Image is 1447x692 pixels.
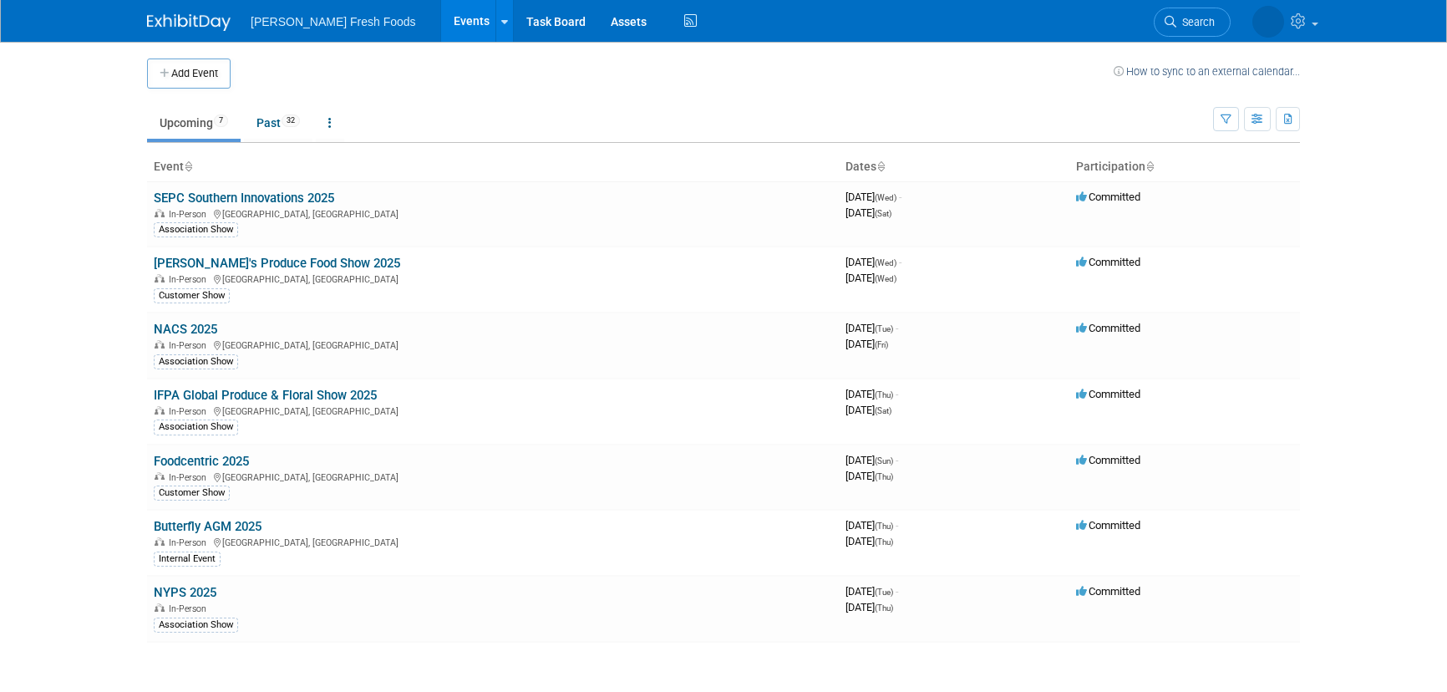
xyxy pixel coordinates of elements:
span: [DATE] [845,535,893,547]
a: Sort by Participation Type [1145,160,1154,173]
span: In-Person [169,209,211,220]
span: Search [1176,16,1215,28]
span: [DATE] [845,601,893,613]
span: [DATE] [845,404,891,416]
span: In-Person [169,406,211,417]
span: [DATE] [845,191,901,203]
div: [GEOGRAPHIC_DATA], [GEOGRAPHIC_DATA] [154,272,832,285]
img: In-Person Event [155,340,165,349]
a: SEPC Southern Innovations 2025 [154,191,334,206]
span: [DATE] [845,272,896,284]
span: (Thu) [875,390,893,399]
span: (Wed) [875,193,896,202]
span: - [896,322,898,334]
a: [PERSON_NAME]'s Produce Food Show 2025 [154,256,400,271]
a: NACS 2025 [154,322,217,337]
span: [DATE] [845,206,891,219]
div: Customer Show [154,288,230,303]
a: Sort by Start Date [876,160,885,173]
a: NYPS 2025 [154,585,216,600]
div: Association Show [154,420,238,435]
span: [DATE] [845,388,898,400]
span: [PERSON_NAME] Fresh Foods [251,15,416,28]
button: Add Event [147,59,231,89]
span: [DATE] [845,256,901,268]
span: In-Person [169,472,211,483]
a: Butterfly AGM 2025 [154,519,261,534]
span: (Thu) [875,537,893,547]
span: (Thu) [875,472,893,481]
span: [DATE] [845,338,888,350]
div: Internal Event [154,552,221,567]
span: (Sat) [875,209,891,218]
th: Dates [839,153,1069,181]
span: (Thu) [875,603,893,613]
span: Committed [1076,256,1140,268]
th: Event [147,153,839,181]
img: In-Person Event [155,472,165,481]
span: 7 [214,114,228,127]
a: Past32 [244,107,312,139]
a: Sort by Event Name [184,160,192,173]
img: Courtney Law [1252,6,1284,38]
span: - [899,256,901,268]
div: Association Show [154,618,238,633]
a: Foodcentric 2025 [154,454,249,469]
span: (Sun) [875,456,893,466]
img: In-Person Event [155,209,165,217]
span: (Wed) [875,274,896,283]
a: Upcoming7 [147,107,241,139]
span: In-Person [169,537,211,548]
div: [GEOGRAPHIC_DATA], [GEOGRAPHIC_DATA] [154,470,832,483]
span: (Thu) [875,522,893,531]
img: In-Person Event [155,406,165,415]
a: Search [1154,8,1231,37]
span: [DATE] [845,470,893,482]
span: In-Person [169,603,211,614]
div: Customer Show [154,486,230,501]
img: In-Person Event [155,603,165,612]
span: [DATE] [845,454,898,466]
img: ExhibitDay [147,14,231,31]
span: Committed [1076,585,1140,598]
img: In-Person Event [155,537,165,546]
span: (Fri) [875,340,888,349]
div: [GEOGRAPHIC_DATA], [GEOGRAPHIC_DATA] [154,404,832,417]
span: Committed [1076,519,1140,532]
span: [DATE] [845,519,898,532]
div: [GEOGRAPHIC_DATA], [GEOGRAPHIC_DATA] [154,535,832,548]
span: In-Person [169,340,211,351]
span: - [896,585,898,598]
span: (Tue) [875,588,893,597]
span: - [896,454,898,466]
span: [DATE] [845,585,898,598]
span: 32 [282,114,300,127]
span: In-Person [169,274,211,285]
div: [GEOGRAPHIC_DATA], [GEOGRAPHIC_DATA] [154,206,832,220]
span: Committed [1076,322,1140,334]
div: Association Show [154,354,238,369]
span: - [899,191,901,203]
div: [GEOGRAPHIC_DATA], [GEOGRAPHIC_DATA] [154,338,832,351]
span: Committed [1076,454,1140,466]
a: How to sync to an external calendar... [1114,65,1300,78]
div: Association Show [154,222,238,237]
span: (Sat) [875,406,891,415]
img: In-Person Event [155,274,165,282]
th: Participation [1069,153,1300,181]
span: Committed [1076,388,1140,400]
span: - [896,519,898,532]
span: (Tue) [875,324,893,333]
span: Committed [1076,191,1140,203]
a: IFPA Global Produce & Floral Show 2025 [154,388,377,403]
span: - [896,388,898,400]
span: (Wed) [875,258,896,267]
span: [DATE] [845,322,898,334]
